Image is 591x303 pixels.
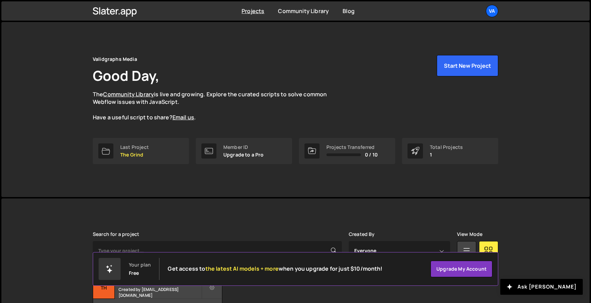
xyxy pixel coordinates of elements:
[93,277,115,299] div: Th
[486,5,498,17] a: Va
[365,152,378,158] span: 0 / 10
[457,231,482,237] label: View Mode
[93,138,189,164] a: Last Project The Grind
[437,55,498,76] button: Start New Project
[93,90,340,121] p: The is live and growing. Explore the curated scripts to solve common Webflow issues with JavaScri...
[129,270,139,276] div: Free
[223,144,264,150] div: Member ID
[93,55,137,63] div: Validgraphs Media
[349,231,375,237] label: Created By
[129,262,151,268] div: Your plan
[343,7,355,15] a: Blog
[430,152,463,158] p: 1
[168,266,382,272] h2: Get access to when you upgrade for just $10/month!
[172,113,194,121] a: Email us
[93,241,342,260] input: Type your project...
[120,152,149,158] p: The Grind
[500,279,583,295] button: Ask [PERSON_NAME]
[103,90,154,98] a: Community Library
[120,144,149,150] div: Last Project
[326,144,378,150] div: Projects Transferred
[431,261,492,277] a: Upgrade my account
[278,7,329,15] a: Community Library
[223,152,264,158] p: Upgrade to a Pro
[93,66,159,85] h1: Good Day,
[119,286,201,298] small: Created by [EMAIL_ADDRESS][DOMAIN_NAME]
[205,265,279,272] span: the latest AI models + more
[93,231,139,237] label: Search for a project
[242,7,264,15] a: Projects
[430,144,463,150] div: Total Projects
